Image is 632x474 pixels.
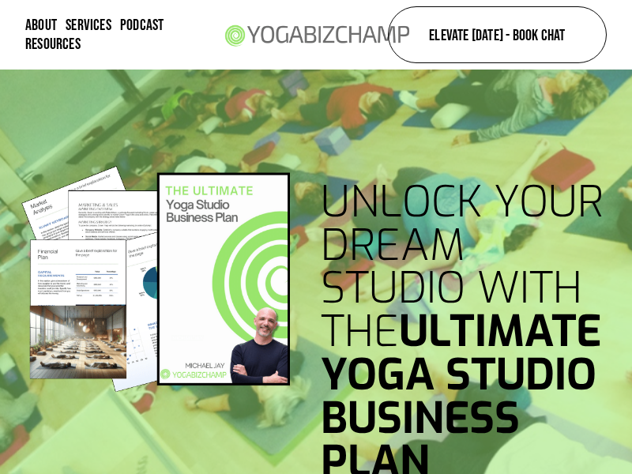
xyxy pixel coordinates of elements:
a: Services [66,16,111,35]
a: Podcast [120,16,164,35]
a: Elevate [DATE] - Book Chat [388,6,607,63]
span: Resources [25,36,81,52]
a: About [25,16,57,35]
a: folder dropdown [25,35,81,54]
img: Yoga Biz Champ [218,10,415,59]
